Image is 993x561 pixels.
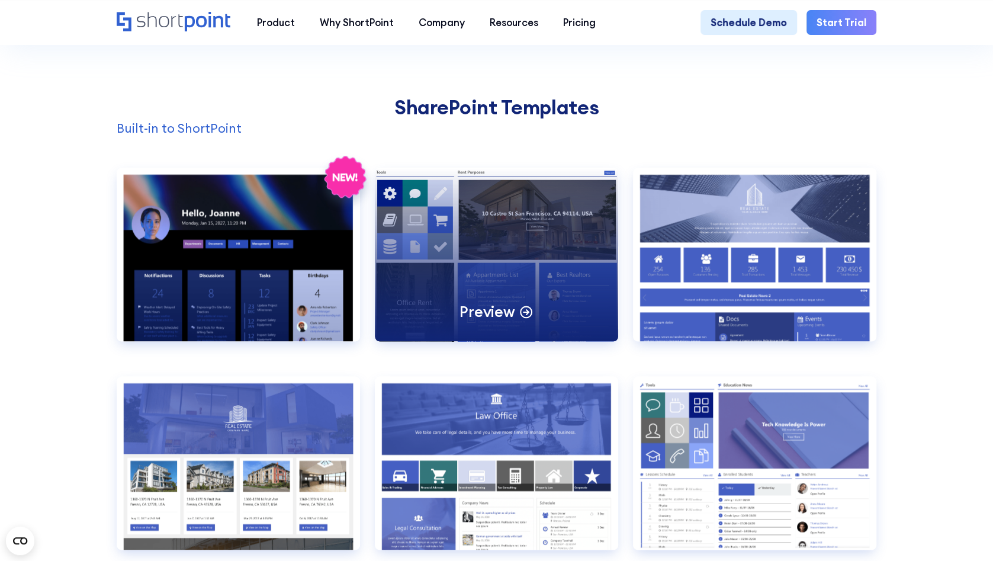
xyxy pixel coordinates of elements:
[490,15,538,30] div: Resources
[307,10,406,35] a: Why ShortPoint
[419,15,465,30] div: Company
[700,10,797,35] a: Schedule Demo
[117,96,876,119] h2: SharePoint Templates
[551,10,608,35] a: Pricing
[406,10,477,35] a: Company
[806,10,876,35] a: Start Trial
[375,168,618,361] a: Documents 1Preview
[934,504,993,561] iframe: Chat Widget
[633,168,876,361] a: Documents 2
[117,168,360,361] a: Communication
[117,12,232,33] a: Home
[257,15,295,30] div: Product
[563,15,596,30] div: Pricing
[459,302,515,322] p: Preview
[117,119,876,137] p: Built-in to ShortPoint
[6,527,34,555] button: Open CMP widget
[522,33,587,45] a: Branded sites
[245,33,323,45] a: Microsoft Teams
[477,10,551,35] a: Resources
[383,33,436,45] a: Documents
[245,10,307,35] a: Product
[320,15,394,30] div: Why ShortPoint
